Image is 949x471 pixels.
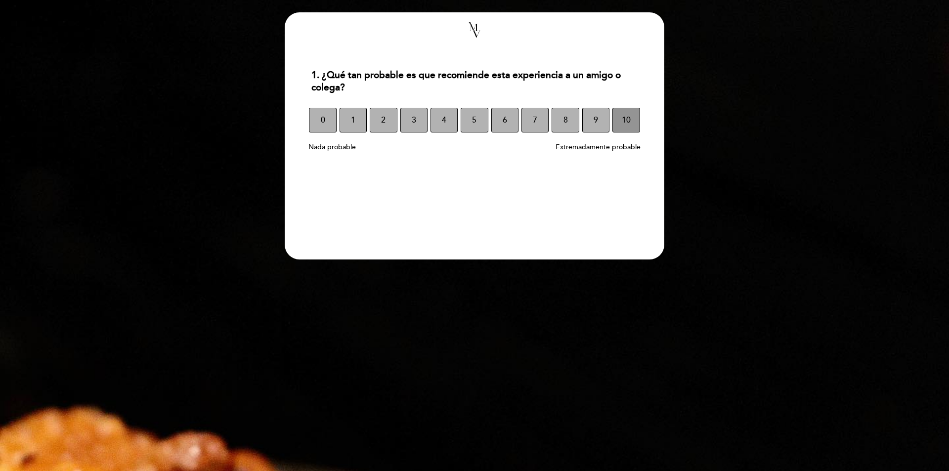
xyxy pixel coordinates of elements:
[442,106,446,134] span: 4
[370,108,397,132] button: 2
[552,108,579,132] button: 8
[503,106,507,134] span: 6
[340,108,367,132] button: 1
[521,108,549,132] button: 7
[461,108,488,132] button: 5
[556,143,641,151] span: Extremadamente probable
[400,108,428,132] button: 3
[533,106,537,134] span: 7
[309,108,336,132] button: 0
[622,106,631,134] span: 10
[440,22,509,38] img: header_1686604500.png
[563,106,568,134] span: 8
[582,108,609,132] button: 9
[594,106,598,134] span: 9
[303,63,645,100] div: 1. ¿Qué tan probable es que recomiende esta experiencia a un amigo o colega?
[308,143,356,151] span: Nada probable
[412,106,416,134] span: 3
[351,106,355,134] span: 1
[431,108,458,132] button: 4
[381,106,386,134] span: 2
[612,108,640,132] button: 10
[491,108,518,132] button: 6
[472,106,476,134] span: 5
[321,106,325,134] span: 0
